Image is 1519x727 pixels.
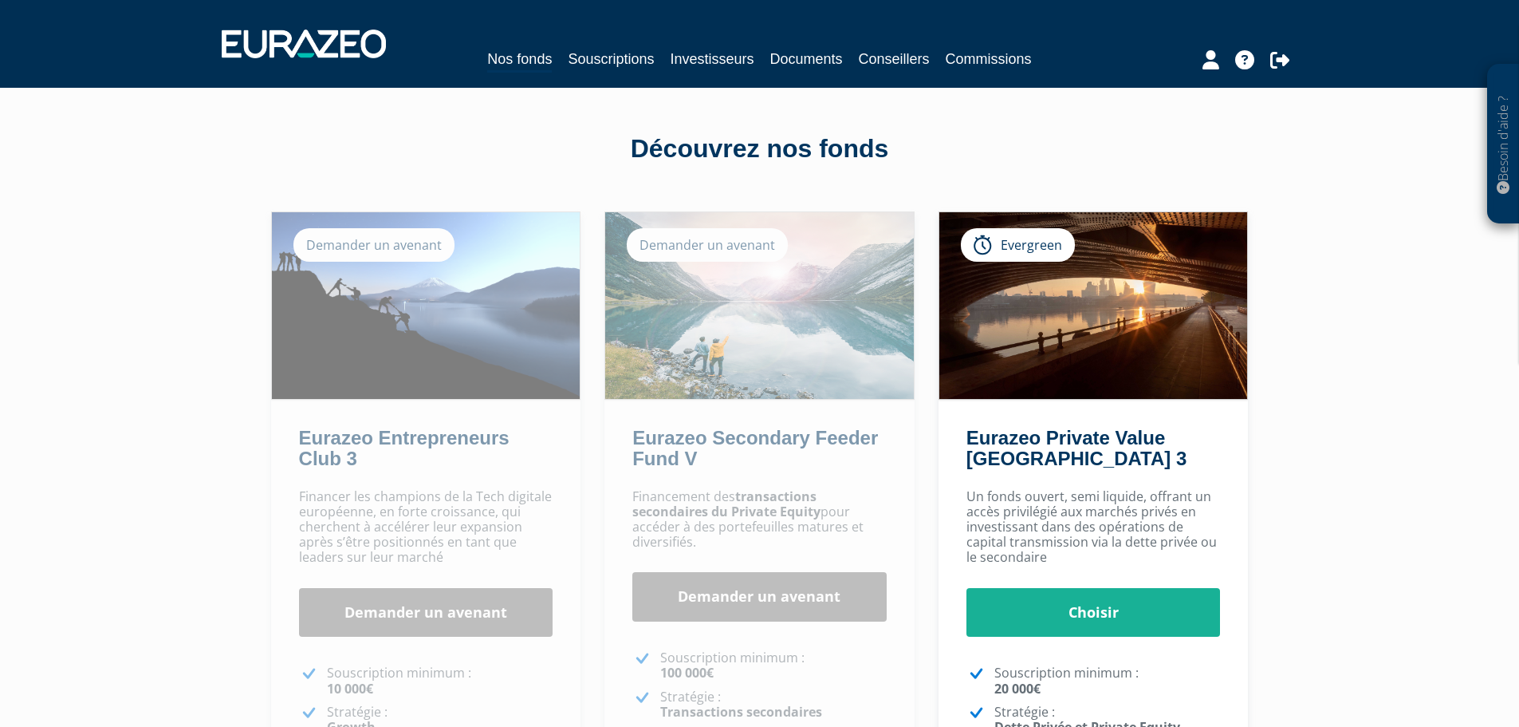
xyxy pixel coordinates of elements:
a: Demander un avenant [632,572,887,622]
div: Evergreen [961,228,1075,262]
a: Demander un avenant [299,588,553,638]
a: Investisseurs [670,48,754,70]
strong: transactions secondaires du Private Equity [632,488,820,520]
a: Commissions [946,48,1032,70]
a: Eurazeo Entrepreneurs Club 3 [299,427,510,469]
a: Eurazeo Private Value [GEOGRAPHIC_DATA] 3 [966,427,1186,469]
a: Conseillers [859,48,930,70]
div: Découvrez nos fonds [305,131,1214,168]
img: Eurazeo Private Value Europe 3 [939,212,1248,399]
a: Nos fonds [487,48,552,73]
p: Souscription minimum : [327,666,553,696]
strong: 100 000€ [660,664,714,682]
div: Demander un avenant [293,228,455,262]
img: Eurazeo Secondary Feeder Fund V [605,212,914,399]
p: Un fonds ouvert, semi liquide, offrant un accès privilégié aux marchés privés en investissant dan... [966,489,1221,566]
a: Choisir [966,588,1221,638]
a: Souscriptions [568,48,654,70]
p: Souscription minimum : [660,650,887,681]
p: Financement des pour accéder à des portefeuilles matures et diversifiés. [632,489,887,551]
p: Besoin d'aide ? [1494,73,1513,216]
p: Financer les champions de la Tech digitale européenne, en forte croissance, qui cherchent à accél... [299,489,553,566]
a: Documents [770,48,843,70]
strong: Transactions secondaires [660,703,822,721]
strong: 20 000€ [994,680,1041,697]
p: Souscription minimum : [994,666,1221,696]
p: Stratégie : [660,689,887,720]
a: Eurazeo Secondary Feeder Fund V [632,427,878,469]
img: 1732889491-logotype_eurazeo_blanc_rvb.png [222,30,386,58]
img: Eurazeo Entrepreneurs Club 3 [272,212,580,399]
div: Demander un avenant [627,228,788,262]
strong: 10 000€ [327,680,373,697]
